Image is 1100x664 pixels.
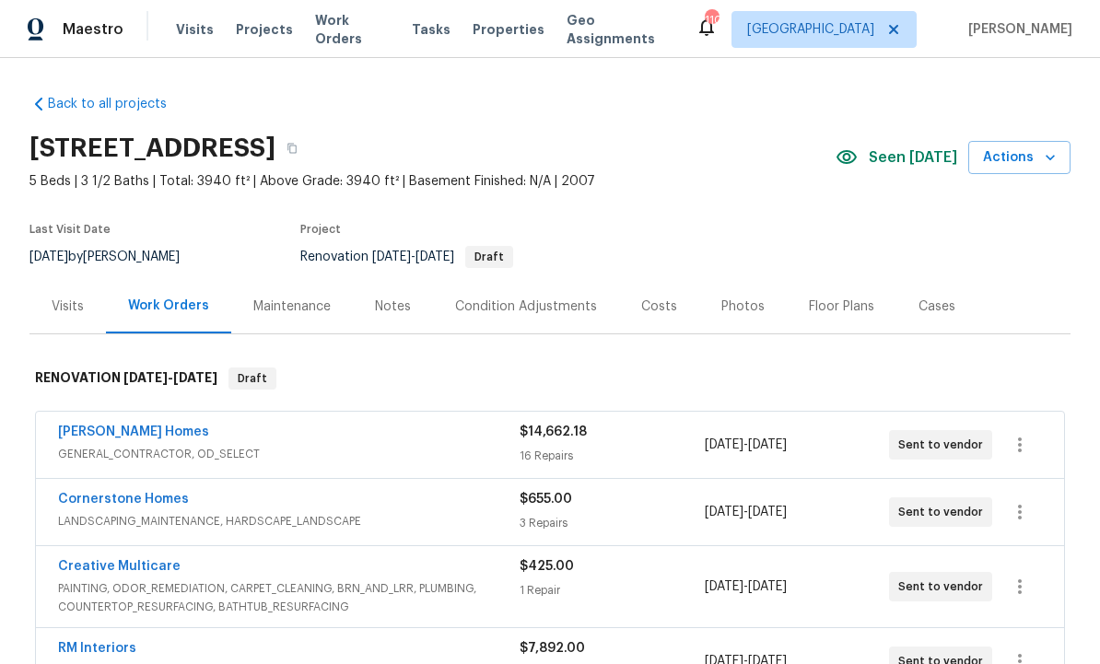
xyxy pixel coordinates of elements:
span: Sent to vendor [898,436,990,454]
div: Costs [641,297,677,316]
div: Cases [919,297,955,316]
button: Copy Address [275,132,309,165]
span: [DATE] [705,580,743,593]
span: [DATE] [705,506,743,518]
span: - [705,436,787,454]
div: Condition Adjustments [455,297,597,316]
span: [DATE] [415,250,454,263]
span: $7,892.00 [520,642,585,655]
span: $425.00 [520,560,574,573]
span: $655.00 [520,493,572,506]
span: [DATE] [29,250,68,263]
div: 1 Repair [520,581,704,600]
div: 110 [705,11,718,29]
span: [DATE] [748,506,787,518]
span: Sent to vendor [898,577,990,596]
a: Cornerstone Homes [58,493,189,506]
div: Visits [52,297,84,316]
span: Work Orders [315,11,390,48]
span: GENERAL_CONTRACTOR, OD_SELECT [58,445,520,463]
div: Maintenance [253,297,331,316]
span: Draft [230,369,275,388]
span: Projects [236,20,293,39]
div: Floor Plans [809,297,874,316]
a: [PERSON_NAME] Homes [58,425,209,438]
a: Creative Multicare [58,560,181,573]
div: Photos [721,297,765,316]
div: by [PERSON_NAME] [29,246,202,268]
button: Actions [968,141,1071,175]
span: Seen [DATE] [869,148,957,167]
span: Visits [176,20,214,39]
div: 16 Repairs [520,447,704,465]
span: [DATE] [123,371,168,384]
span: - [372,250,454,263]
span: [DATE] [173,371,217,384]
span: [DATE] [748,580,787,593]
span: Geo Assignments [567,11,673,48]
h2: [STREET_ADDRESS] [29,139,275,157]
span: $14,662.18 [520,425,587,438]
span: 5 Beds | 3 1/2 Baths | Total: 3940 ft² | Above Grade: 3940 ft² | Basement Finished: N/A | 2007 [29,172,836,191]
span: Maestro [63,20,123,39]
h6: RENOVATION [35,367,217,390]
span: [PERSON_NAME] [961,20,1072,39]
span: Sent to vendor [898,503,990,521]
span: LANDSCAPING_MAINTENANCE, HARDSCAPE_LANDSCAPE [58,512,520,530]
a: Back to all projects [29,95,206,113]
span: [DATE] [705,438,743,451]
span: Draft [467,251,511,262]
span: Actions [983,146,1056,169]
div: Work Orders [128,297,209,315]
span: [GEOGRAPHIC_DATA] [747,20,874,39]
div: RENOVATION [DATE]-[DATE]Draft [29,349,1071,408]
span: [DATE] [748,438,787,451]
span: [DATE] [372,250,411,263]
div: Notes [375,297,411,316]
span: Last Visit Date [29,224,111,235]
span: Tasks [412,23,451,36]
span: PAINTING, ODOR_REMEDIATION, CARPET_CLEANING, BRN_AND_LRR, PLUMBING, COUNTERTOP_RESURFACING, BATHT... [58,579,520,616]
span: - [123,371,217,384]
span: - [705,503,787,521]
span: Renovation [300,250,513,263]
span: Project [300,224,341,235]
div: 3 Repairs [520,514,704,532]
span: Properties [473,20,544,39]
a: RM Interiors [58,642,136,655]
span: - [705,577,787,596]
